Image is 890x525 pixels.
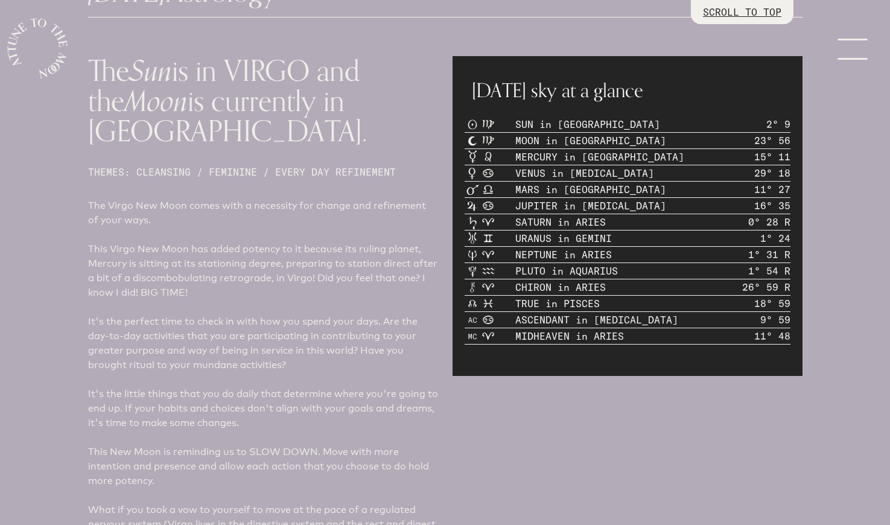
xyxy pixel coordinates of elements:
h1: The is in VIRGO and the is currently in [GEOGRAPHIC_DATA]. [88,56,438,145]
p: MARS in [GEOGRAPHIC_DATA] [515,182,666,197]
p: 15° 11 [754,150,790,164]
span: Moon [124,78,188,126]
p: NEPTUNE in ARIES [515,247,612,262]
p: 1° 24 [760,231,790,246]
p: ASCENDANT in [MEDICAL_DATA] [515,313,678,327]
p: The Virgo New Moon comes with a necessity for change and refinement of your ways. [88,199,438,227]
p: TRUE in PISCES [515,296,600,311]
p: This New Moon is reminding us to SLOW DOWN. Move with more intention and presence and allow each ... [88,445,438,488]
p: It's the little things that you do daily that determine where you're going to end up. If your hab... [88,387,438,430]
p: 29° 18 [754,166,790,180]
p: 11° 48 [754,329,790,343]
p: MOON in [GEOGRAPHIC_DATA] [515,133,666,148]
p: 26° 59 R [742,280,790,294]
div: THEMES: CLEANSING / FEMININE / EVERY DAY REFINEMENT [88,165,438,179]
span: Sun [129,48,172,95]
p: URANUS in GEMINI [515,231,612,246]
p: SCROLL TO TOP [703,5,781,19]
p: 1° 31 R [748,247,790,262]
p: 18° 59 [754,296,790,311]
p: 23° 56 [754,133,790,148]
h2: [DATE] sky at a glance [472,75,783,104]
p: JUPITER in [MEDICAL_DATA] [515,199,666,213]
p: MERCURY in [GEOGRAPHIC_DATA] [515,150,684,164]
p: 16° 35 [754,199,790,213]
p: VENUS in [MEDICAL_DATA] [515,166,654,180]
p: It's the perfect time to check in with how you spend your days. Are the day-to-day activities tha... [88,314,438,372]
p: 11° 27 [754,182,790,197]
p: MIDHEAVEN in ARIES [515,329,624,343]
p: SUN in [GEOGRAPHIC_DATA] [515,117,660,132]
p: 9° 59 [760,313,790,327]
p: 1° 54 R [748,264,790,278]
p: This Virgo New Moon has added potency to it because its ruling planet, Mercury is sitting at its ... [88,242,438,300]
p: 0° 28 R [748,215,790,229]
p: 2° 9 [766,117,790,132]
p: CHIRON in ARIES [515,280,606,294]
p: PLUTO in AQUARIUS [515,264,618,278]
p: SATURN in ARIES [515,215,606,229]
